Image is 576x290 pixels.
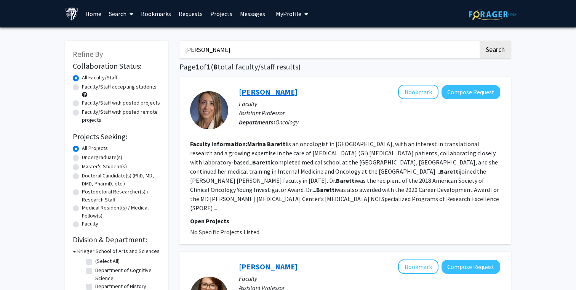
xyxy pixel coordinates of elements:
[316,186,336,193] b: Baretti
[105,0,137,27] a: Search
[73,49,103,59] span: Refine By
[82,0,105,27] a: Home
[82,172,160,188] label: Doctoral Candidate(s) (PhD, MD, DMD, PharmD, etc.)
[336,177,356,184] b: Baretti
[82,99,160,107] label: Faculty/Staff with posted projects
[73,235,160,244] h2: Division & Department:
[82,188,160,204] label: Postdoctoral Researcher(s) / Research Staff
[82,220,98,228] label: Faculty
[175,0,206,27] a: Requests
[442,260,500,274] button: Compose Request to Casey Lurtz
[276,10,301,18] span: My Profile
[239,274,500,283] p: Faculty
[190,140,247,148] b: Faculty Information:
[275,118,299,126] span: Oncology
[469,8,517,20] img: ForagerOne Logo
[82,204,160,220] label: Medical Resident(s) / Medical Fellow(s)
[239,108,500,118] p: Assistant Professor
[239,262,298,271] a: [PERSON_NAME]
[252,158,272,166] b: Baretti
[77,247,160,255] h3: Krieger School of Arts and Sciences
[82,144,108,152] label: All Projects
[82,74,117,82] label: All Faculty/Staff
[239,87,298,97] a: [PERSON_NAME]
[137,0,175,27] a: Bookmarks
[480,41,511,58] button: Search
[267,140,287,148] b: Baretti
[239,99,500,108] p: Faculty
[442,85,500,99] button: Compose Request to Marina Baretti
[82,153,122,161] label: Undergraduate(s)
[6,256,32,284] iframe: Chat
[73,61,160,71] h2: Collaboration Status:
[206,0,236,27] a: Projects
[239,118,275,126] b: Departments:
[236,0,269,27] a: Messages
[179,62,511,71] h1: Page of ( total faculty/staff results)
[213,62,218,71] span: 8
[440,168,460,175] b: Baretti
[398,259,438,274] button: Add Casey Lurtz to Bookmarks
[179,41,478,58] input: Search Keywords
[190,140,499,212] fg-read-more: is an oncologist in [GEOGRAPHIC_DATA], with an interest in translational research and a growing e...
[190,216,500,226] p: Open Projects
[95,257,120,265] label: (Select All)
[206,62,211,71] span: 1
[82,83,157,91] label: Faculty/Staff accepting students
[82,108,160,124] label: Faculty/Staff with posted remote projects
[195,62,200,71] span: 1
[82,163,127,171] label: Master's Student(s)
[73,132,160,141] h2: Projects Seeking:
[65,7,78,21] img: Johns Hopkins University Logo
[95,266,158,282] label: Department of Cognitive Science
[398,85,438,99] button: Add Marina Baretti to Bookmarks
[247,140,266,148] b: Marina
[190,228,259,236] span: No Specific Projects Listed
